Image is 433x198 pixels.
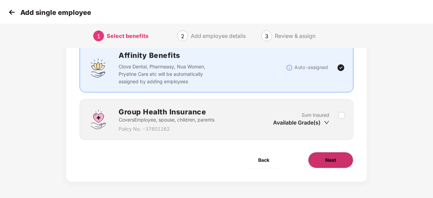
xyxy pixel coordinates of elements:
[302,111,329,119] p: Sum Insured
[20,8,91,17] p: Add single employee
[119,125,214,133] p: Policy No. - 37601262
[241,152,286,168] button: Back
[337,64,345,72] img: svg+xml;base64,PHN2ZyBpZD0iVGljay0yNHgyNCIgeG1sbnM9Imh0dHA6Ly93d3cudzMub3JnLzIwMDAvc3ZnIiB3aWR0aD...
[119,116,214,124] p: Covers Employee, spouse, children, parents
[88,109,108,130] img: svg+xml;base64,PHN2ZyBpZD0iR3JvdXBfSGVhbHRoX0luc3VyYW5jZSIgZGF0YS1uYW1lPSJHcm91cCBIZWFsdGggSW5zdX...
[7,7,17,17] img: svg+xml;base64,PHN2ZyB4bWxucz0iaHR0cDovL3d3dy53My5vcmcvMjAwMC9zdmciIHdpZHRoPSIzMCIgaGVpZ2h0PSIzMC...
[265,33,268,40] span: 3
[325,156,336,164] span: Next
[294,64,328,71] p: Auto-assigned
[275,30,315,41] div: Review & assign
[107,30,148,41] div: Select benefits
[191,30,246,41] div: Add employee details
[308,152,353,168] button: Next
[324,120,329,125] span: down
[119,50,286,61] h2: Affinity Benefits
[88,58,108,78] img: svg+xml;base64,PHN2ZyBpZD0iQWZmaW5pdHlfQmVuZWZpdHMiIGRhdGEtbmFtZT0iQWZmaW5pdHkgQmVuZWZpdHMiIHhtbG...
[97,33,100,40] span: 1
[273,119,329,126] div: Available Grade(s)
[119,63,219,85] p: Clove Dental, Pharmeasy, Nua Women, Prystine Care etc will be automatically assigned by adding em...
[258,156,269,164] span: Back
[286,64,293,71] img: svg+xml;base64,PHN2ZyBpZD0iSW5mb18tXzMyeDMyIiBkYXRhLW5hbWU9IkluZm8gLSAzMngzMiIgeG1sbnM9Imh0dHA6Ly...
[119,106,214,117] h2: Group Health Insurance
[181,33,184,40] span: 2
